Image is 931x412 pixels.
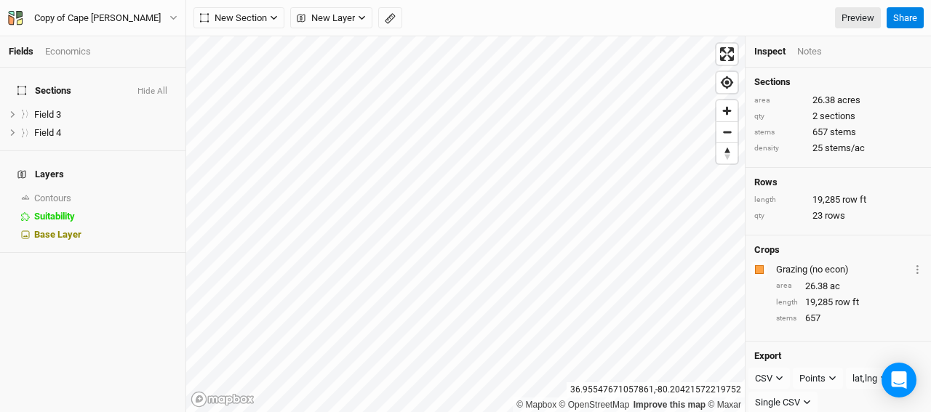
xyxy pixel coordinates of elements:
button: Enter fullscreen [716,44,738,65]
h4: Crops [754,244,780,256]
div: stems [754,127,805,138]
button: Copy of Cape [PERSON_NAME] [7,10,178,26]
div: 36.95547671057861 , -80.20421572219752 [567,382,745,397]
span: New Section [200,11,267,25]
div: Suitability [34,211,177,222]
span: Contours [34,193,71,203]
div: Copy of Cape Floyd [34,11,161,25]
div: area [754,95,805,106]
span: New Layer [297,11,355,25]
span: row ft [842,193,866,206]
div: Points [799,371,826,386]
div: area [776,280,798,291]
div: Base Layer [34,229,177,241]
div: Field 4 [34,127,177,139]
button: Hide All [137,86,168,97]
button: Crop Usage [913,261,922,278]
span: rows [825,209,845,222]
div: qty [754,211,805,222]
span: Base Layer [34,229,81,240]
button: CSV [748,368,790,389]
span: stems/ac [825,142,865,155]
div: Contours [34,193,177,204]
span: acres [837,94,860,107]
div: CSV [755,371,772,386]
h4: Layers [9,160,177,189]
span: ac [830,280,840,293]
a: Maxar [708,400,741,410]
a: Improve this map [634,400,706,410]
button: New Layer [290,7,372,29]
div: 26.38 [776,280,922,293]
div: density [754,143,805,154]
div: Inspect [754,45,786,58]
button: Reset bearing to north [716,142,738,163]
canvas: Map [186,36,745,412]
div: Open Intercom Messenger [882,363,916,397]
span: Field 4 [34,127,61,138]
span: Zoom out [716,122,738,142]
div: 23 [754,209,922,222]
button: New Section [193,7,284,29]
a: Mapbox [516,400,556,410]
button: Zoom in [716,100,738,121]
span: Sections [17,85,71,97]
div: 2 [754,110,922,123]
div: Single CSV [755,395,800,410]
a: Mapbox logo [191,391,255,408]
div: Copy of Cape [PERSON_NAME] [34,11,161,25]
h4: Sections [754,76,922,88]
button: lat,lng [846,368,895,389]
span: stems [830,126,856,139]
a: Fields [9,46,33,57]
h4: Export [754,350,922,362]
div: 25 [754,142,922,155]
div: 657 [754,126,922,139]
span: Field 3 [34,109,61,120]
div: 657 [776,312,922,325]
div: 26.38 [754,94,922,107]
div: Economics [45,45,91,58]
button: Find my location [716,72,738,93]
a: OpenStreetMap [559,400,630,410]
div: 19,285 [776,296,922,309]
a: Preview [835,7,881,29]
button: Zoom out [716,121,738,142]
div: length [754,195,805,206]
div: Field 3 [34,109,177,121]
button: Shortcut: M [378,7,402,29]
span: row ft [835,296,859,309]
button: Points [793,368,843,389]
div: length [776,297,798,308]
div: lat,lng [852,371,877,386]
button: Share [887,7,924,29]
span: sections [820,110,855,123]
div: Grazing (no econ) [776,263,910,276]
div: 19,285 [754,193,922,206]
div: Notes [797,45,822,58]
span: Suitability [34,211,75,222]
div: stems [776,313,798,324]
h4: Rows [754,177,922,188]
div: qty [754,111,805,122]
